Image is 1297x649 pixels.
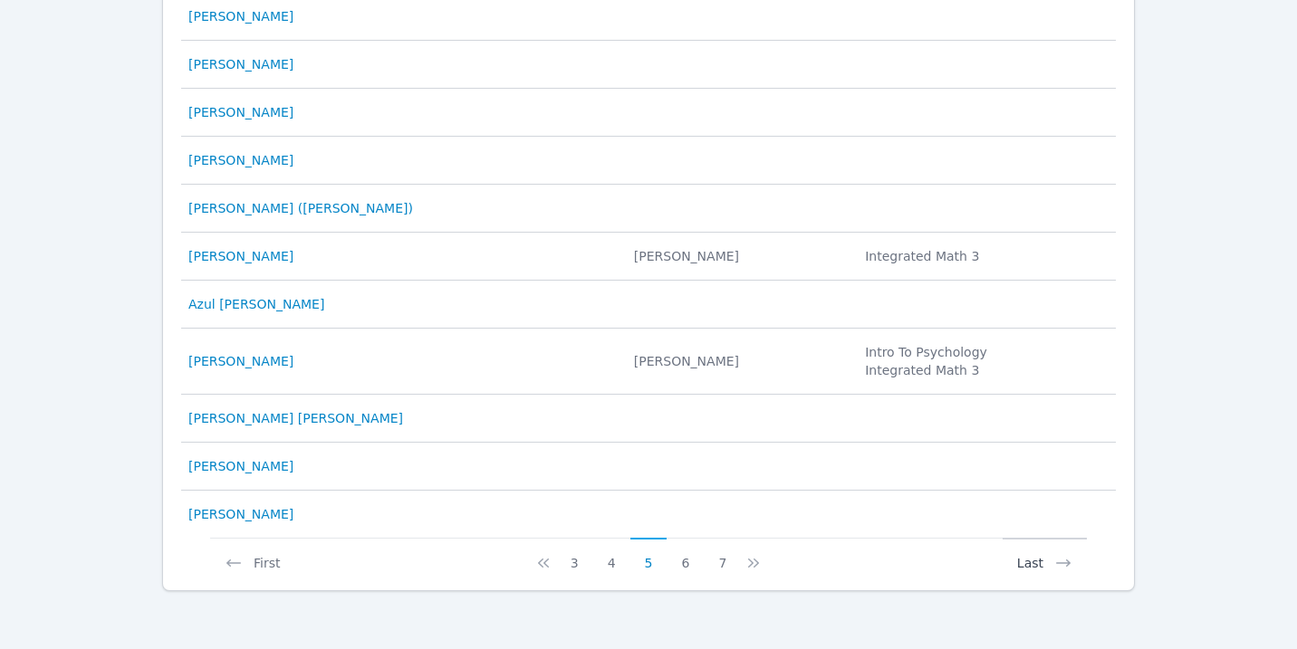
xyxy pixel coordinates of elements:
tr: [PERSON_NAME] [PERSON_NAME] [181,395,1116,443]
button: First [210,538,294,572]
a: [PERSON_NAME] [188,505,293,523]
li: Integrated Math 3 [865,247,1105,265]
a: [PERSON_NAME] [188,352,293,370]
tr: [PERSON_NAME] [181,41,1116,89]
button: 6 [667,538,704,572]
tr: [PERSON_NAME] [181,137,1116,185]
div: [PERSON_NAME] [634,247,843,265]
tr: Azul [PERSON_NAME] [181,281,1116,329]
button: 7 [704,538,741,572]
button: 5 [630,538,668,572]
a: [PERSON_NAME] [188,151,293,169]
a: [PERSON_NAME] [PERSON_NAME] [188,409,403,427]
a: [PERSON_NAME] [188,7,293,25]
tr: [PERSON_NAME] [181,491,1116,538]
a: [PERSON_NAME] [188,247,293,265]
tr: [PERSON_NAME] [181,443,1116,491]
button: 4 [593,538,630,572]
a: [PERSON_NAME] [188,457,293,475]
a: [PERSON_NAME] [188,55,293,73]
li: Intro To Psychology [865,343,1105,361]
div: [PERSON_NAME] [634,352,843,370]
a: [PERSON_NAME] [188,103,293,121]
button: Last [1003,538,1087,572]
tr: [PERSON_NAME] [PERSON_NAME]Integrated Math 3 [181,233,1116,281]
button: 3 [556,538,593,572]
li: Integrated Math 3 [865,361,1105,379]
tr: [PERSON_NAME] [PERSON_NAME]Intro To PsychologyIntegrated Math 3 [181,329,1116,395]
tr: [PERSON_NAME] ([PERSON_NAME]) [181,185,1116,233]
a: [PERSON_NAME] ([PERSON_NAME]) [188,199,413,217]
a: Azul [PERSON_NAME] [188,295,324,313]
tr: [PERSON_NAME] [181,89,1116,137]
